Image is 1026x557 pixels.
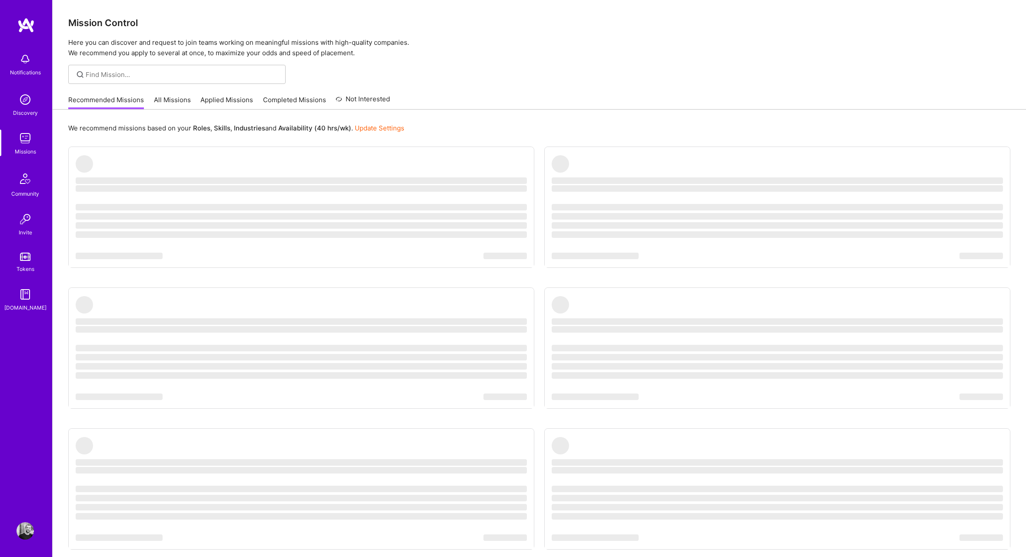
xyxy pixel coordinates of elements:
[193,124,210,132] b: Roles
[355,124,404,132] a: Update Settings
[200,95,253,110] a: Applied Missions
[336,94,390,110] a: Not Interested
[68,123,404,133] p: We recommend missions based on your , , and .
[68,95,144,110] a: Recommended Missions
[17,210,34,228] img: Invite
[10,68,41,77] div: Notifications
[17,17,35,33] img: logo
[278,124,351,132] b: Availability (40 hrs/wk)
[20,253,30,261] img: tokens
[68,37,1010,58] p: Here you can discover and request to join teams working on meaningful missions with high-quality ...
[214,124,230,132] b: Skills
[4,303,47,312] div: [DOMAIN_NAME]
[154,95,191,110] a: All Missions
[68,17,1010,28] h3: Mission Control
[17,130,34,147] img: teamwork
[17,91,34,108] img: discovery
[234,124,265,132] b: Industries
[75,70,85,80] i: icon SearchGrey
[13,108,38,117] div: Discovery
[17,522,34,540] img: User Avatar
[17,50,34,68] img: bell
[86,70,279,79] input: Find Mission...
[14,522,36,540] a: User Avatar
[15,147,36,156] div: Missions
[263,95,326,110] a: Completed Missions
[15,168,36,189] img: Community
[11,189,39,198] div: Community
[19,228,32,237] div: Invite
[17,264,34,273] div: Tokens
[17,286,34,303] img: guide book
